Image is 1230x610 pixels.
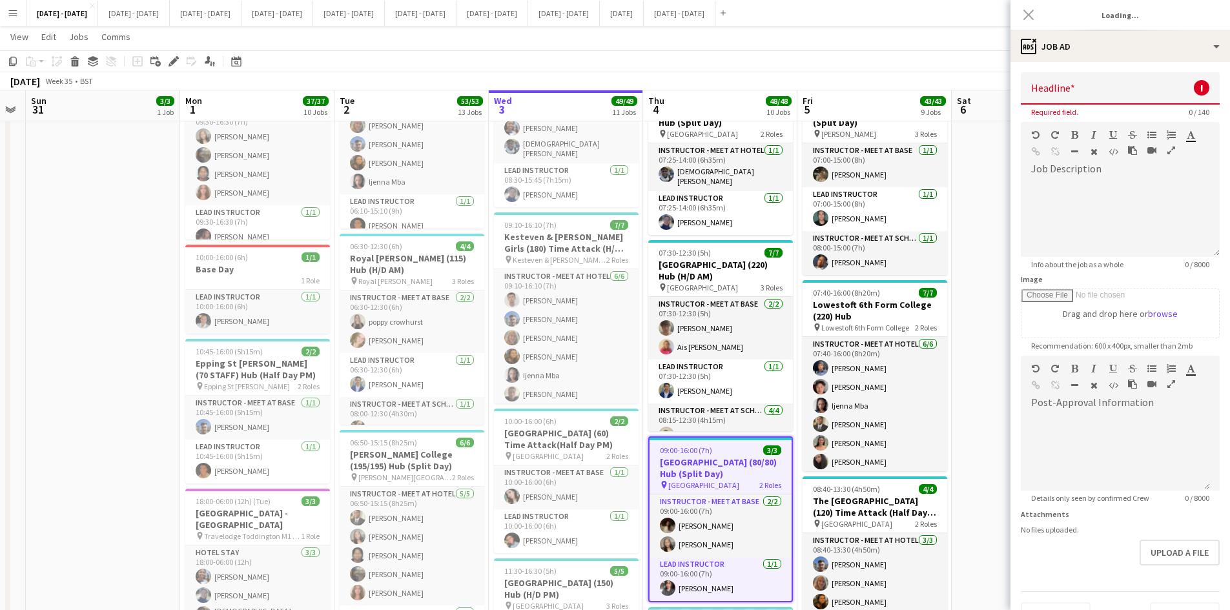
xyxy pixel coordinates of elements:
span: Kesteven & [PERSON_NAME] Girls [513,255,606,265]
app-card-role: Instructor - Meet at Base1/110:00-16:00 (6h)[PERSON_NAME] [494,465,639,509]
span: Thu [648,95,664,107]
h3: [GEOGRAPHIC_DATA] (60) Time Attack(Half Day PM) [494,427,639,451]
app-job-card: 10:00-16:00 (6h)1/1Base Day1 RoleLead Instructor1/110:00-16:00 (6h)[PERSON_NAME] [185,245,330,334]
span: 11:30-16:30 (5h) [504,566,557,576]
app-job-card: 09:00-16:00 (7h)3/3[GEOGRAPHIC_DATA] (80/80) Hub (Split Day) [GEOGRAPHIC_DATA]2 RolesInstructor -... [648,436,793,602]
h3: Epping St [PERSON_NAME] (70 STAFF) Hub (Half Day PM) [185,358,330,381]
span: 0 / 8000 [1174,493,1220,503]
h3: [PERSON_NAME] College (195/195) Hub (Split Day) [340,449,484,472]
span: 06:50-15:15 (8h25m) [350,438,417,447]
span: Wed [494,95,512,107]
button: Underline [1109,130,1118,140]
button: Bold [1070,363,1079,374]
button: Undo [1031,363,1040,374]
button: Clear Formatting [1089,380,1098,391]
label: Attachments [1021,509,1069,519]
button: [DATE] - [DATE] [170,1,241,26]
span: 07:40-16:00 (8h20m) [813,288,880,298]
span: Details only seen by confirmed Crew [1021,493,1160,503]
button: Ordered List [1167,363,1176,374]
app-job-card: 09:10-16:10 (7h)7/7Kesteven & [PERSON_NAME] Girls (180) Time Attack (H/D PM) Kesteven & [PERSON_N... [494,212,639,403]
button: Fullscreen [1167,145,1176,156]
span: 2 Roles [915,323,937,332]
h3: Base Day [185,263,330,275]
h3: [GEOGRAPHIC_DATA] - [GEOGRAPHIC_DATA] [185,507,330,531]
span: 5/5 [610,566,628,576]
span: 2 Roles [759,480,781,490]
button: Strikethrough [1128,363,1137,374]
app-job-card: 06:10-15:10 (9h)7/7The Hastings Academy (185) Time Attack The Hastings Academy4 RolesInstructor -... [340,37,484,229]
span: 7/7 [919,288,937,298]
h3: Kesteven & [PERSON_NAME] Girls (180) Time Attack (H/D PM) [494,231,639,254]
span: 48/48 [766,96,792,106]
button: Fullscreen [1167,379,1176,389]
span: View [10,31,28,43]
button: Text Color [1186,130,1195,140]
h3: Lowestoft 6th Form College (220) Hub [803,299,947,322]
button: Unordered List [1147,130,1156,140]
span: 31 [29,102,46,117]
span: 3/3 [156,96,174,106]
button: [DATE] - [DATE] [313,1,385,26]
app-card-role: Instructor - Meet at Base2/206:30-12:30 (6h)poppy crowhurst[PERSON_NAME] [340,290,484,353]
app-card-role: Instructor - Meet at School1/108:00-12:30 (4h30m)[PERSON_NAME] [340,397,484,441]
span: Jobs [69,31,88,43]
span: Week 35 [43,76,75,86]
button: Redo [1051,130,1060,140]
span: 10:45-16:00 (5h15m) [196,347,263,356]
div: 10 Jobs [766,107,791,117]
h3: [GEOGRAPHIC_DATA] (150) Hub (H/D PM) [494,577,639,600]
button: Insert video [1147,379,1156,389]
button: Insert video [1147,145,1156,156]
button: Unordered List [1147,363,1156,374]
div: Job Ad [1010,31,1230,62]
app-card-role: Lead Instructor1/110:00-16:00 (6h)[PERSON_NAME] [494,509,639,553]
app-card-role: Lead Instructor1/109:00-16:00 (7h)[PERSON_NAME] [650,557,792,601]
div: 09:30-16:30 (7h)6/6[GEOGRAPHIC_DATA] (150) Hub H/D PM [GEOGRAPHIC_DATA]3 RolesInstructor - Meet a... [185,48,330,239]
span: 0 / 140 [1178,107,1220,117]
span: 06:30-12:30 (6h) [350,241,402,251]
app-card-role: Instructor - Meet at Base4/409:30-16:30 (7h)[PERSON_NAME][PERSON_NAME][PERSON_NAME][PERSON_NAME] [185,105,330,205]
a: View [5,28,34,45]
span: Edit [41,31,56,43]
span: 3/3 [763,445,781,455]
button: Text Color [1186,363,1195,374]
span: 18:00-06:00 (12h) (Tue) [196,496,271,506]
button: Underline [1109,363,1118,374]
button: Bold [1070,130,1079,140]
h3: [GEOGRAPHIC_DATA] (80/80) Hub (Split Day) [650,456,792,480]
button: [DATE] - [DATE] [26,1,98,26]
app-job-card: 07:00-15:00 (8h)3/3[PERSON_NAME] (90/90) Hub (Split Day) [PERSON_NAME]3 RolesInstructor - Meet at... [803,86,947,275]
span: 2 Roles [606,451,628,461]
span: 5 [801,102,813,117]
button: [DATE] - [DATE] [644,1,715,26]
app-card-role: Instructor - Meet at Hotel6/609:10-16:10 (7h)[PERSON_NAME][PERSON_NAME][PERSON_NAME][PERSON_NAME]... [494,269,639,407]
app-card-role: Instructor - Meet at Hotel2/208:30-15:45 (7h15m)[PERSON_NAME][DEMOGRAPHIC_DATA][PERSON_NAME] [494,97,639,163]
app-card-role: Lead Instructor1/106:10-15:10 (9h)[PERSON_NAME] [340,194,484,238]
a: Comms [96,28,136,45]
app-card-role: Instructor - Meet at Hotel5/506:50-15:15 (8h25m)[PERSON_NAME][PERSON_NAME][PERSON_NAME][PERSON_NA... [340,487,484,605]
span: 3 [492,102,512,117]
h3: Royal [PERSON_NAME] (115) Hub (H/D AM) [340,252,484,276]
app-card-role: Lead Instructor1/107:00-15:00 (8h)[PERSON_NAME] [803,187,947,231]
span: [GEOGRAPHIC_DATA] [668,480,739,490]
app-job-card: 08:30-15:45 (7h15m)3/3[PERSON_NAME] [PERSON_NAME] (100/100) Hub (Split Day) [PERSON_NAME][GEOGRAP... [494,40,639,207]
app-card-role: Lead Instructor1/109:30-16:30 (7h)[PERSON_NAME] [185,205,330,249]
button: [DATE] - [DATE] [456,1,528,26]
div: 06:30-12:30 (6h)4/4Royal [PERSON_NAME] (115) Hub (H/D AM) Royal [PERSON_NAME]3 RolesInstructor - ... [340,234,484,425]
span: 2 Roles [452,473,474,482]
span: 07:30-12:30 (5h) [659,248,711,258]
div: 07:30-12:30 (5h)7/7[GEOGRAPHIC_DATA] (220) Hub (H/D AM) [GEOGRAPHIC_DATA]3 RolesInstructor - Meet... [648,240,793,431]
div: 07:40-16:00 (8h20m)7/7Lowestoft 6th Form College (220) Hub Lowestoft 6th Form College2 RolesInstr... [803,280,947,471]
span: 08:40-13:30 (4h50m) [813,484,880,494]
span: 0 / 8000 [1174,259,1220,269]
span: 3 Roles [915,129,937,139]
span: 1 Role [301,276,320,285]
span: 49/49 [611,96,637,106]
span: 37/37 [303,96,329,106]
span: 7/7 [610,220,628,230]
div: 13 Jobs [458,107,482,117]
a: Edit [36,28,61,45]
